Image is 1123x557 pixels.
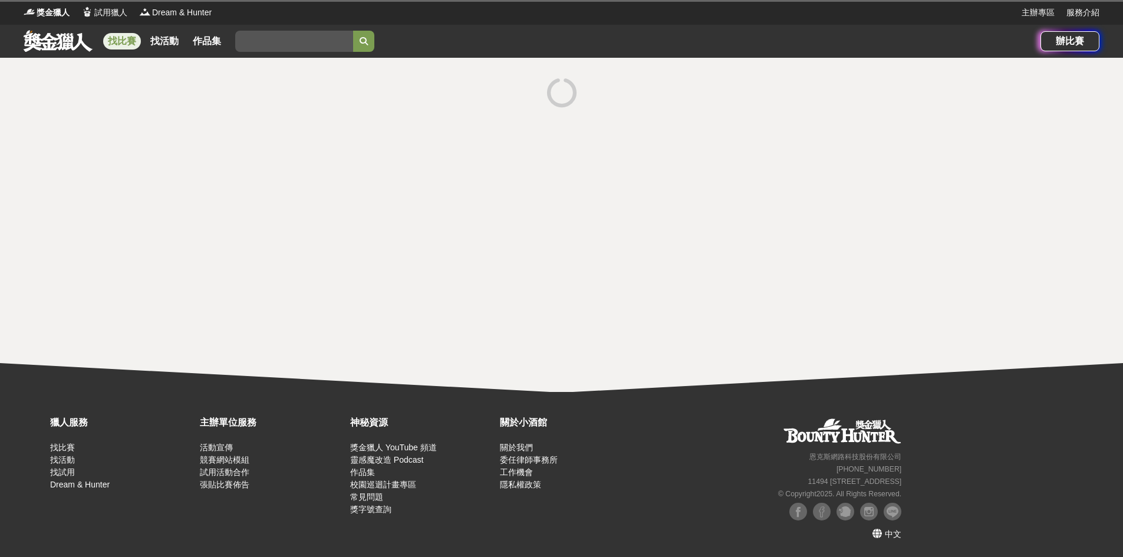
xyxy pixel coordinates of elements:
[1022,6,1055,19] a: 主辦專區
[884,503,901,520] img: LINE
[500,480,541,489] a: 隱私權政策
[50,480,110,489] a: Dream & Hunter
[81,6,127,19] a: Logo試用獵人
[837,465,901,473] small: [PHONE_NUMBER]
[350,416,494,430] div: 神秘資源
[200,480,249,489] a: 張貼比賽佈告
[350,467,375,477] a: 作品集
[139,6,151,18] img: Logo
[94,6,127,19] span: 試用獵人
[37,6,70,19] span: 獎金獵人
[350,492,383,502] a: 常見問題
[50,467,75,477] a: 找試用
[813,503,831,520] img: Facebook
[860,503,878,520] img: Instagram
[50,443,75,452] a: 找比賽
[350,455,423,464] a: 靈感魔改造 Podcast
[500,467,533,477] a: 工作機會
[350,480,416,489] a: 校園巡迴計畫專區
[200,455,249,464] a: 競賽網站模組
[809,453,901,461] small: 恩克斯網路科技股份有限公司
[152,6,212,19] span: Dream & Hunter
[885,529,901,539] span: 中文
[50,416,194,430] div: 獵人服務
[24,6,35,18] img: Logo
[1040,31,1099,51] a: 辦比賽
[500,455,558,464] a: 委任律師事務所
[200,443,233,452] a: 活動宣傳
[808,477,902,486] small: 11494 [STREET_ADDRESS]
[50,455,75,464] a: 找活動
[24,6,70,19] a: Logo獎金獵人
[200,416,344,430] div: 主辦單位服務
[81,6,93,18] img: Logo
[778,490,901,498] small: © Copyright 2025 . All Rights Reserved.
[350,505,391,514] a: 獎字號查詢
[146,33,183,50] a: 找活動
[188,33,226,50] a: 作品集
[350,443,437,452] a: 獎金獵人 YouTube 頻道
[789,503,807,520] img: Facebook
[200,467,249,477] a: 試用活動合作
[1066,6,1099,19] a: 服務介紹
[837,503,854,520] img: Plurk
[103,33,141,50] a: 找比賽
[139,6,212,19] a: LogoDream & Hunter
[500,416,644,430] div: 關於小酒館
[500,443,533,452] a: 關於我們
